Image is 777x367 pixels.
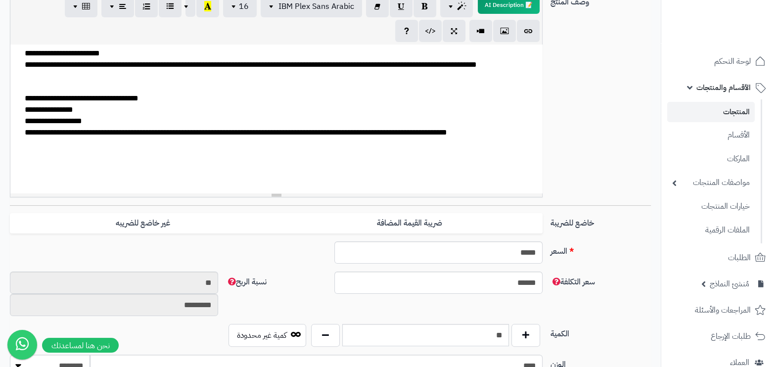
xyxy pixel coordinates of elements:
[550,276,595,288] span: سعر التكلفة
[10,213,276,233] label: غير خاضع للضريبه
[226,276,267,288] span: نسبة الربح
[667,196,755,217] a: خيارات المنتجات
[667,298,771,322] a: المراجعات والأسئلة
[667,246,771,270] a: الطلبات
[278,0,354,12] span: IBM Plex Sans Arabic
[711,329,751,343] span: طلبات الإرجاع
[667,125,755,146] a: الأقسام
[714,54,751,68] span: لوحة التحكم
[547,324,655,340] label: الكمية
[667,102,755,122] a: المنتجات
[710,277,749,291] span: مُنشئ النماذج
[696,81,751,94] span: الأقسام والمنتجات
[667,220,755,241] a: الملفات الرقمية
[728,251,751,265] span: الطلبات
[547,213,655,229] label: خاضع للضريبة
[667,148,755,170] a: الماركات
[695,303,751,317] span: المراجعات والأسئلة
[276,213,543,233] label: ضريبة القيمة المضافة
[667,324,771,348] a: طلبات الإرجاع
[547,241,655,257] label: السعر
[667,172,755,193] a: مواصفات المنتجات
[239,0,249,12] span: 16
[667,49,771,73] a: لوحة التحكم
